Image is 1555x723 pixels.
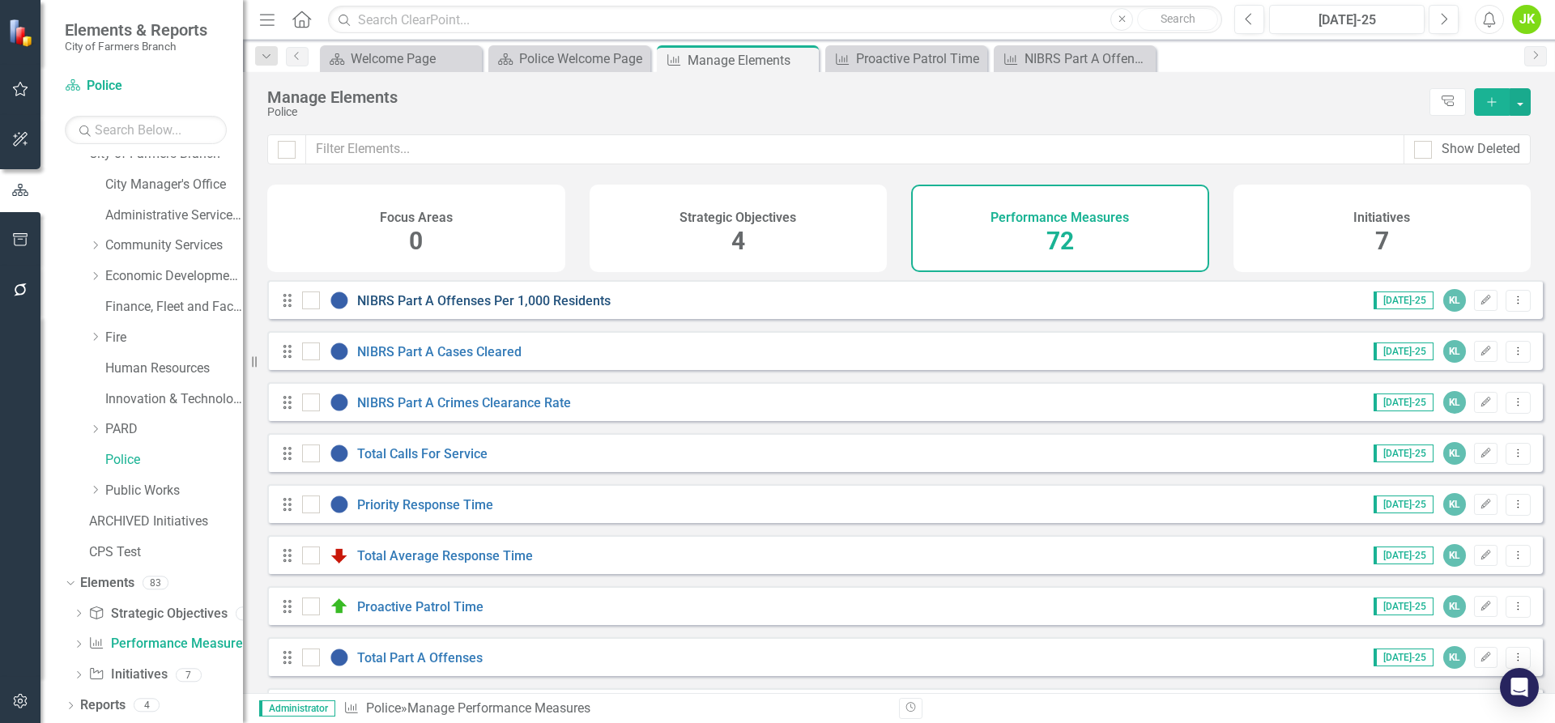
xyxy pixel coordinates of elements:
div: KL [1443,391,1466,414]
h4: Performance Measures [991,211,1129,225]
a: City Manager's Office [105,176,243,194]
span: 4 [731,227,745,255]
div: Police Welcome Page [519,49,646,69]
span: [DATE]-25 [1374,495,1434,513]
div: KL [1443,544,1466,567]
div: KL [1443,493,1466,516]
div: 4 [134,699,160,712]
a: Reports [80,696,126,715]
a: Public Works [105,482,243,500]
span: Elements & Reports [65,20,207,40]
img: No Information [330,342,349,361]
a: Initiatives [88,666,167,684]
img: No Information [330,495,349,514]
span: Search [1161,12,1195,25]
a: Community Services [105,236,243,255]
a: Police Welcome Page [492,49,646,69]
span: [DATE]-25 [1374,547,1434,564]
img: ClearPoint Strategy [8,19,36,47]
img: No Information [330,648,349,667]
span: [DATE]-25 [1374,291,1434,309]
a: Police [366,700,401,716]
span: Administrator [259,700,335,717]
a: Total Part A Offenses [357,650,483,666]
span: 72 [1046,227,1074,255]
h4: Initiatives [1353,211,1410,225]
a: Total Average Response Time [357,548,533,564]
span: [DATE]-25 [1374,342,1434,360]
button: JK [1512,5,1541,34]
h4: Focus Areas [380,211,453,225]
a: Proactive Patrol Time [829,49,983,69]
div: KL [1443,340,1466,363]
div: Police [267,106,1421,118]
img: No Information [330,291,349,310]
div: KL [1443,595,1466,618]
span: [DATE]-25 [1374,649,1434,666]
a: Human Resources [105,359,243,378]
span: 7 [1375,227,1389,255]
a: Proactive Patrol Time [357,599,484,615]
a: Innovation & Technology [105,390,243,409]
div: KL [1443,289,1466,312]
div: Manage Elements [267,88,1421,106]
div: 7 [176,668,202,682]
input: Filter Elements... [305,134,1404,164]
div: KL [1443,442,1466,465]
button: [DATE]-25 [1269,5,1425,34]
img: On Target [330,597,349,616]
a: NIBRS Part A Offenses Per 1,000 Residents [998,49,1152,69]
a: ARCHIVED Initiatives [89,512,243,531]
div: NIBRS Part A Offenses Per 1,000 Residents [1025,49,1152,69]
div: Open Intercom Messenger [1500,668,1539,707]
a: CPS Test [89,543,243,562]
a: Administrative Services & Communications [105,206,243,225]
div: Manage Elements [688,50,815,70]
a: Performance Measures [88,635,249,653]
div: » Manage Performance Measures [343,700,887,718]
div: Proactive Patrol Time [856,49,983,69]
div: 4 [236,606,262,620]
a: NIBRS Part A Cases Cleared [357,344,522,359]
a: Total Calls For Service [357,446,488,461]
a: Elements [80,574,134,593]
button: Search [1137,8,1218,31]
div: 83 [143,576,168,589]
a: Fire [105,329,243,347]
h4: Strategic Objectives [680,211,796,225]
a: PARD [105,420,243,439]
a: Economic Development, Tourism & Planning [105,267,243,286]
img: No Information [330,444,349,463]
div: KL [1443,646,1466,669]
span: 0 [409,227,423,255]
img: No Information [330,393,349,412]
small: City of Farmers Branch [65,40,207,53]
div: Show Deleted [1442,140,1520,159]
a: Police [65,77,227,96]
a: Police [105,451,243,470]
span: [DATE]-25 [1374,444,1434,462]
a: NIBRS Part A Crimes Clearance Rate [357,395,571,410]
a: Finance, Fleet and Facilities [105,298,243,317]
div: [DATE]-25 [1275,11,1419,30]
span: [DATE]-25 [1374,393,1434,411]
a: Priority Response Time [357,497,493,512]
div: Welcome Page [351,49,478,69]
input: Search Below... [65,116,227,144]
span: [DATE]-25 [1374,598,1434,615]
a: Welcome Page [324,49,478,69]
img: Below Plan [330,546,349,565]
input: Search ClearPoint... [328,6,1222,34]
a: NIBRS Part A Offenses Per 1,000 Residents [357,293,611,308]
a: Strategic Objectives [88,605,227,623]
